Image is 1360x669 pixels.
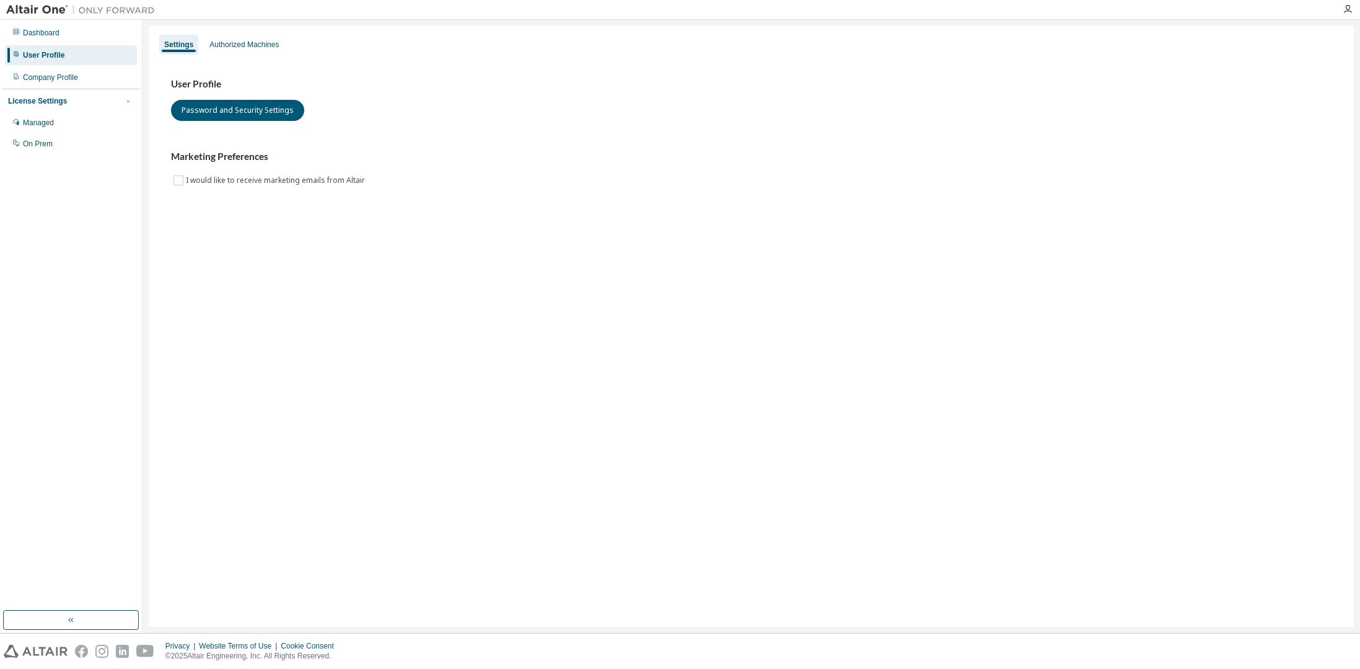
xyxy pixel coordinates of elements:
div: Privacy [165,641,199,651]
img: facebook.svg [75,645,88,658]
div: Settings [164,40,193,50]
img: instagram.svg [95,645,108,658]
button: Password and Security Settings [171,100,304,121]
div: Company Profile [23,73,78,82]
img: linkedin.svg [116,645,129,658]
img: altair_logo.svg [4,645,68,658]
div: On Prem [23,139,53,149]
img: youtube.svg [136,645,154,658]
div: Dashboard [23,28,59,38]
div: Website Terms of Use [199,641,281,651]
div: License Settings [8,96,67,106]
label: I would like to receive marketing emails from Altair [186,173,367,188]
h3: Marketing Preferences [171,151,1331,163]
img: Altair One [6,4,161,16]
h3: User Profile [171,78,1331,91]
div: Managed [23,118,54,128]
div: Cookie Consent [281,641,341,651]
div: User Profile [23,50,64,60]
div: Authorized Machines [209,40,279,50]
p: © 2025 Altair Engineering, Inc. All Rights Reserved. [165,651,341,662]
